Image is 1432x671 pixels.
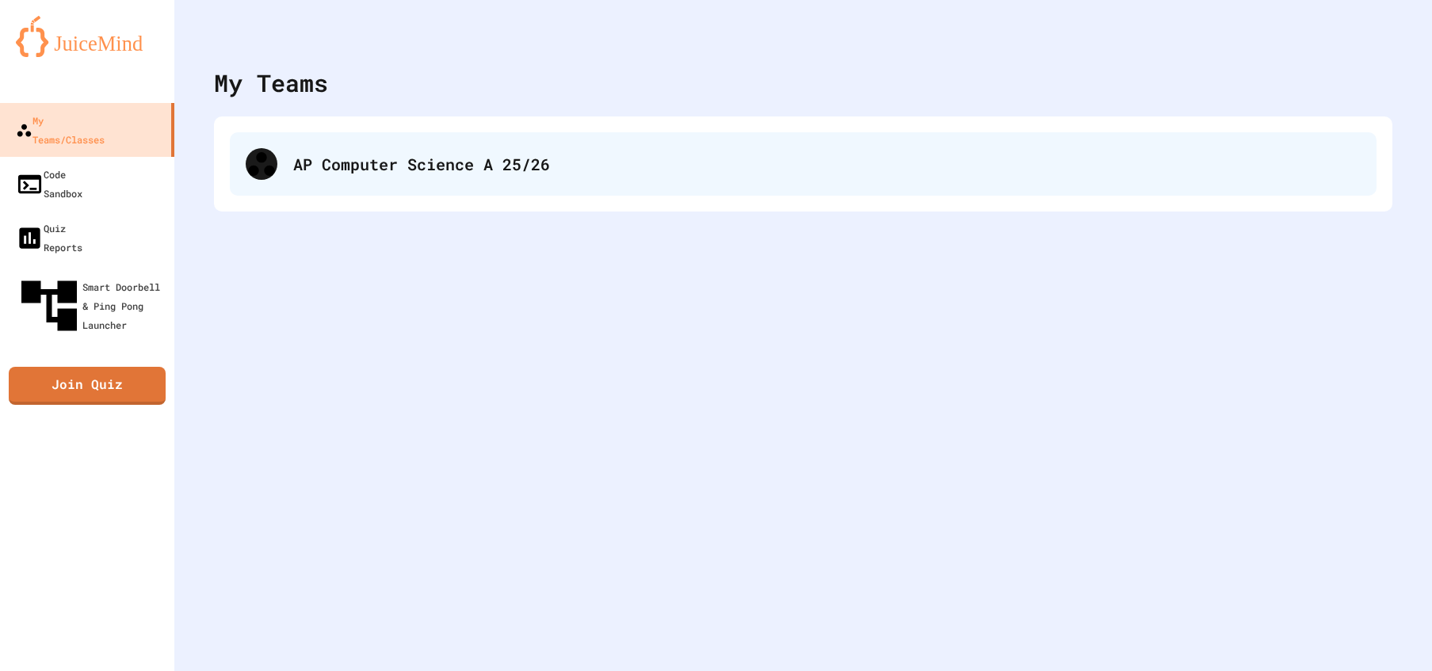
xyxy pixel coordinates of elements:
[16,165,82,203] div: Code Sandbox
[9,367,166,405] a: Join Quiz
[230,132,1377,196] div: AP Computer Science A 25/26
[16,273,168,339] div: Smart Doorbell & Ping Pong Launcher
[293,152,1361,176] div: AP Computer Science A 25/26
[16,219,82,257] div: Quiz Reports
[214,65,328,101] div: My Teams
[16,111,105,149] div: My Teams/Classes
[16,16,158,57] img: logo-orange.svg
